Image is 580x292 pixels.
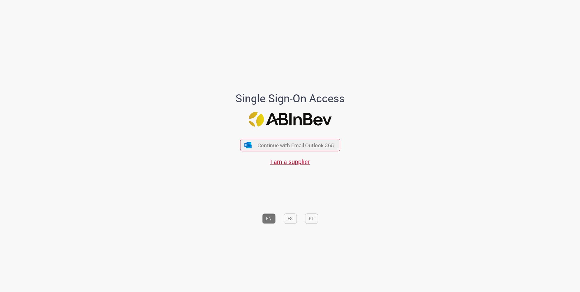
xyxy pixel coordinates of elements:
img: ícone Azure/Microsoft 360 [244,142,252,148]
h1: Single Sign-On Access [206,93,374,105]
img: Logo ABInBev [248,112,332,127]
button: PT [305,213,318,224]
span: Continue with Email Outlook 365 [258,142,334,149]
a: I am a supplier [270,158,310,166]
button: ícone Azure/Microsoft 360 Continue with Email Outlook 365 [240,139,340,151]
button: EN [262,213,275,224]
button: ES [284,213,297,224]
